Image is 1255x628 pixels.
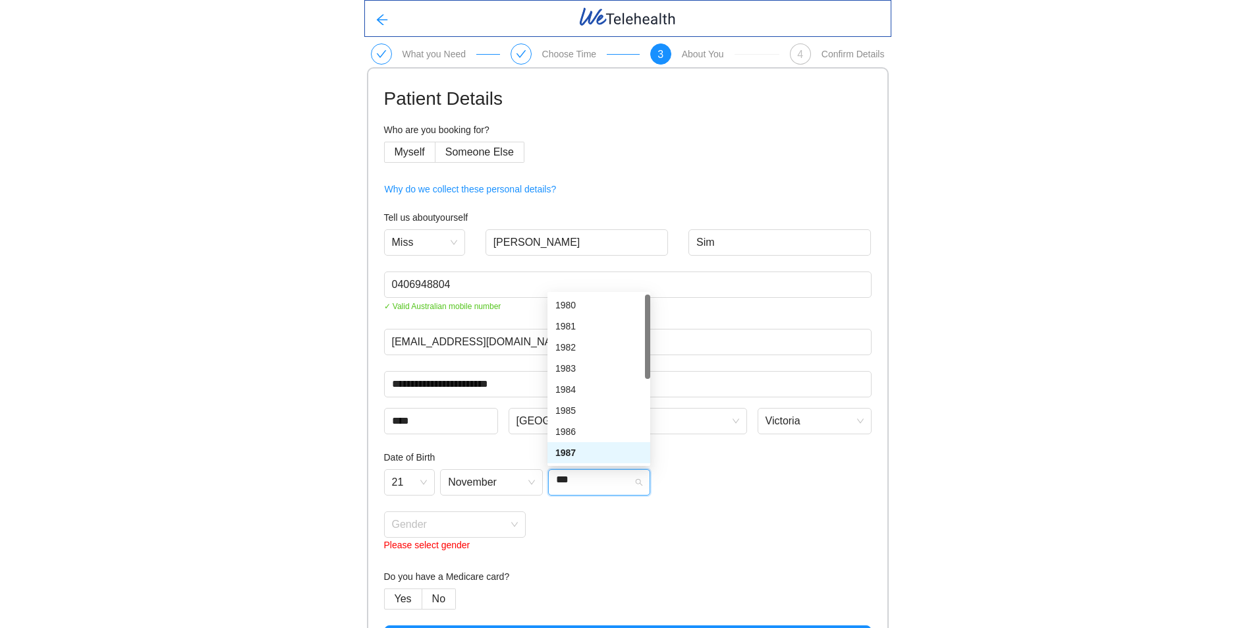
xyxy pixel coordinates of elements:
div: 1985 [555,403,642,418]
h4: Do you have a Medicare card? [384,569,872,584]
button: Why do we collect these personal details? [384,179,557,200]
div: 1984 [547,379,650,400]
h4: Date of Birth [384,450,872,465]
div: 1980 [547,295,650,316]
input: First Name [486,229,669,256]
div: 1987 [555,445,642,460]
div: 1985 [547,400,650,421]
span: check [516,49,526,59]
div: 1982 [547,337,650,358]
span: Miss [392,233,457,252]
div: 1987 [547,442,650,463]
span: No [432,593,445,604]
span: Victoria [766,411,864,431]
div: Confirm Details [822,49,885,59]
div: 1981 [555,319,642,333]
input: Phone Number [384,271,872,298]
input: Last Name [688,229,872,256]
div: 1980 [555,298,642,312]
span: 3 [657,49,663,60]
span: 21 [392,472,428,492]
div: Please select gender [384,538,526,552]
div: 1982 [555,340,642,355]
div: 1986 [547,421,650,442]
div: What you Need [403,49,466,59]
span: Yes [395,593,412,604]
div: 1984 [555,382,642,397]
span: November [448,472,535,492]
input: Email [384,329,872,355]
div: Choose Time [542,49,596,59]
span: South Melbourne [516,411,739,431]
div: 1983 [547,358,650,379]
h1: Patient Details [384,84,872,113]
img: WeTelehealth [578,6,677,28]
h4: Tell us about yourself [384,210,872,225]
div: 1986 [555,424,642,439]
span: Myself [395,146,425,157]
span: Why do we collect these personal details? [385,182,557,196]
div: 1981 [547,316,650,337]
div: About You [682,49,724,59]
span: ✓ Valid Australian mobile number [384,300,872,313]
span: Someone Else [445,146,514,157]
button: arrow-left [365,5,399,32]
h4: Who are you booking for? [384,123,872,137]
div: 1983 [555,361,642,376]
span: check [376,49,387,59]
span: 4 [797,49,803,60]
span: arrow-left [376,13,389,28]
